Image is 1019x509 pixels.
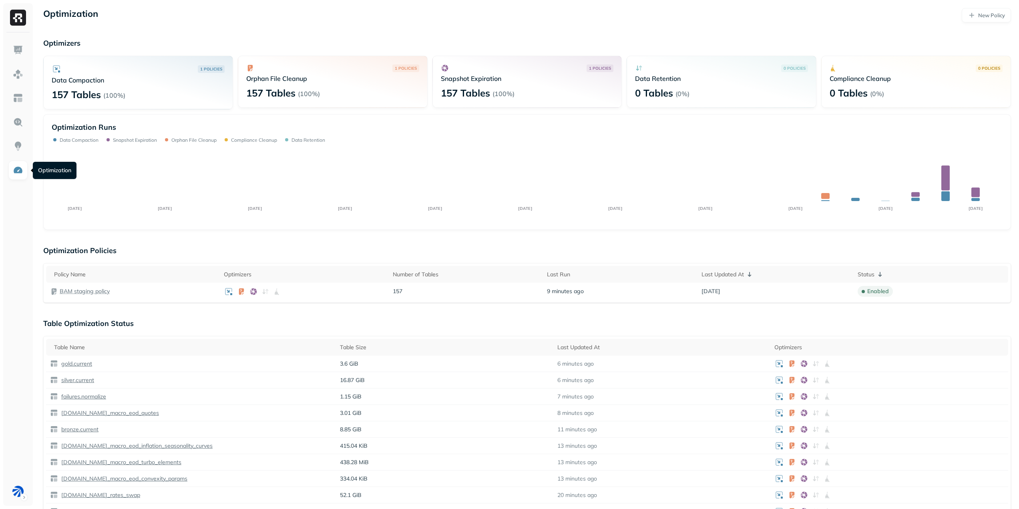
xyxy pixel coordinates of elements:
[557,344,767,351] div: Last Updated At
[13,93,23,103] img: Asset Explorer
[58,475,187,483] a: [DOMAIN_NAME]_macro_eod_convexity_params
[60,409,159,417] p: [DOMAIN_NAME]_macro_eod_quotes
[60,491,140,499] p: [DOMAIN_NAME]_rates_swap
[675,90,689,98] p: ( 0% )
[340,459,549,466] p: 438.28 MiB
[60,137,98,143] p: Data Compaction
[784,65,806,71] p: 0 POLICIES
[830,74,1003,82] p: Compliance Cleanup
[231,137,277,143] p: Compliance Cleanup
[557,426,597,433] p: 11 minutes ago
[557,459,597,466] p: 13 minutes ago
[701,288,720,295] span: [DATE]
[557,491,597,499] p: 20 minutes ago
[13,141,23,151] img: Insights
[50,425,58,433] img: table
[58,426,98,433] a: bronze.current
[50,475,58,483] img: table
[870,90,884,98] p: ( 0% )
[557,393,594,400] p: 7 minutes ago
[774,344,1004,351] div: Optimizers
[50,360,58,368] img: table
[52,88,101,101] p: 157 Tables
[60,459,181,466] p: [DOMAIN_NAME]_macro_eod_turbo_elements
[393,271,539,278] div: Number of Tables
[557,360,594,368] p: 6 minutes ago
[635,87,673,99] p: 0 Tables
[340,409,549,417] p: 3.01 GiB
[338,206,352,211] tspan: [DATE]
[340,475,549,483] p: 334.04 KiB
[13,117,23,127] img: Query Explorer
[518,206,532,211] tspan: [DATE]
[50,442,58,450] img: table
[58,491,140,499] a: [DOMAIN_NAME]_rates_swap
[340,393,549,400] p: 1.15 GiB
[54,271,216,278] div: Policy Name
[10,10,26,26] img: Ryft
[395,65,417,71] p: 1 POLICIES
[698,206,712,211] tspan: [DATE]
[60,475,187,483] p: [DOMAIN_NAME]_macro_eod_convexity_params
[54,344,332,351] div: Table Name
[441,87,490,99] p: 157 Tables
[428,206,442,211] tspan: [DATE]
[50,491,58,499] img: table
[858,270,1004,279] div: Status
[492,90,515,98] p: ( 100% )
[50,392,58,400] img: table
[43,319,1011,328] p: Table Optimization Status
[60,393,106,400] p: failures.normalize
[393,288,539,295] p: 157
[58,393,106,400] a: failures.normalize
[635,74,808,82] p: Data Retention
[830,87,868,99] p: 0 Tables
[171,137,217,143] p: Orphan File Cleanup
[340,360,549,368] p: 3.6 GiB
[557,409,594,417] p: 8 minutes ago
[962,8,1011,22] a: New Policy
[12,486,24,497] img: BAM Staging
[340,491,549,499] p: 52.1 GiB
[58,409,159,417] a: [DOMAIN_NAME]_macro_eod_quotes
[158,206,172,211] tspan: [DATE]
[224,271,384,278] div: Optimizers
[340,344,549,351] div: Table Size
[50,458,58,466] img: table
[589,65,611,71] p: 1 POLICIES
[200,66,222,72] p: 1 POLICIES
[58,360,92,368] a: gold.current
[13,69,23,79] img: Assets
[43,38,1011,48] p: Optimizers
[969,206,983,211] tspan: [DATE]
[246,87,295,99] p: 157 Tables
[60,288,110,295] a: BAM staging policy
[557,442,597,450] p: 13 minutes ago
[878,206,892,211] tspan: [DATE]
[557,475,597,483] p: 13 minutes ago
[58,442,213,450] a: [DOMAIN_NAME]_macro_eod_inflation_seasonality_curves
[340,426,549,433] p: 8.85 GiB
[547,288,584,295] span: 9 minutes ago
[58,459,181,466] a: [DOMAIN_NAME]_macro_eod_turbo_elements
[978,12,1005,19] p: New Policy
[788,206,802,211] tspan: [DATE]
[340,442,549,450] p: 415.04 KiB
[113,137,157,143] p: Snapshot Expiration
[68,206,82,211] tspan: [DATE]
[867,288,889,295] p: enabled
[50,409,58,417] img: table
[441,74,614,82] p: Snapshot Expiration
[13,45,23,55] img: Dashboard
[298,90,320,98] p: ( 100% )
[58,376,94,384] a: silver.current
[246,74,419,82] p: Orphan File Cleanup
[43,8,98,22] p: Optimization
[248,206,262,211] tspan: [DATE]
[60,360,92,368] p: gold.current
[978,65,1000,71] p: 0 POLICIES
[103,91,125,99] p: ( 100% )
[340,376,549,384] p: 16.87 GiB
[608,206,622,211] tspan: [DATE]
